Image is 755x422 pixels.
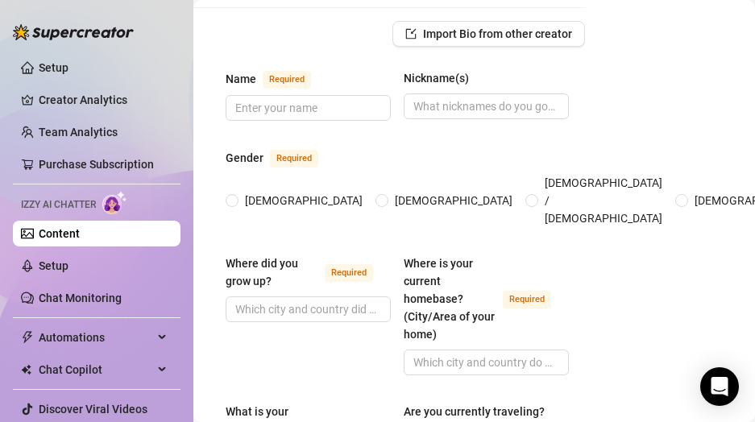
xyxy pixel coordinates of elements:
[13,24,134,40] img: logo-BBDzfeDw.svg
[39,87,168,113] a: Creator Analytics
[226,70,256,88] div: Name
[39,227,80,240] a: Content
[226,254,391,290] label: Where did you grow up?
[404,254,496,343] div: Where is your current homebase? (City/Area of your home)
[263,71,311,89] span: Required
[226,148,336,168] label: Gender
[404,69,469,87] div: Nickname(s)
[39,61,68,74] a: Setup
[21,364,31,375] img: Chat Copilot
[226,69,329,89] label: Name
[39,126,118,139] a: Team Analytics
[39,357,153,383] span: Chat Copilot
[404,254,569,343] label: Where is your current homebase? (City/Area of your home)
[39,158,154,171] a: Purchase Subscription
[39,403,147,416] a: Discover Viral Videos
[392,21,585,47] button: Import Bio from other creator
[39,259,68,272] a: Setup
[270,150,318,168] span: Required
[405,28,417,39] span: import
[102,191,127,214] img: AI Chatter
[235,99,378,117] input: Name
[423,27,572,40] span: Import Bio from other creator
[39,325,153,350] span: Automations
[226,254,318,290] div: Where did you grow up?
[239,192,369,209] span: [DEMOGRAPHIC_DATA]
[21,197,96,213] span: Izzy AI Chatter
[388,192,519,209] span: [DEMOGRAPHIC_DATA]
[700,367,739,406] div: Open Intercom Messenger
[413,354,556,371] input: Where is your current homebase? (City/Area of your home)
[404,69,480,87] label: Nickname(s)
[503,291,551,308] span: Required
[538,174,669,227] span: [DEMOGRAPHIC_DATA] / [DEMOGRAPHIC_DATA]
[235,300,378,318] input: Where did you grow up?
[39,292,122,304] a: Chat Monitoring
[226,149,263,167] div: Gender
[325,264,373,282] span: Required
[21,331,34,344] span: thunderbolt
[413,97,556,115] input: Nickname(s)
